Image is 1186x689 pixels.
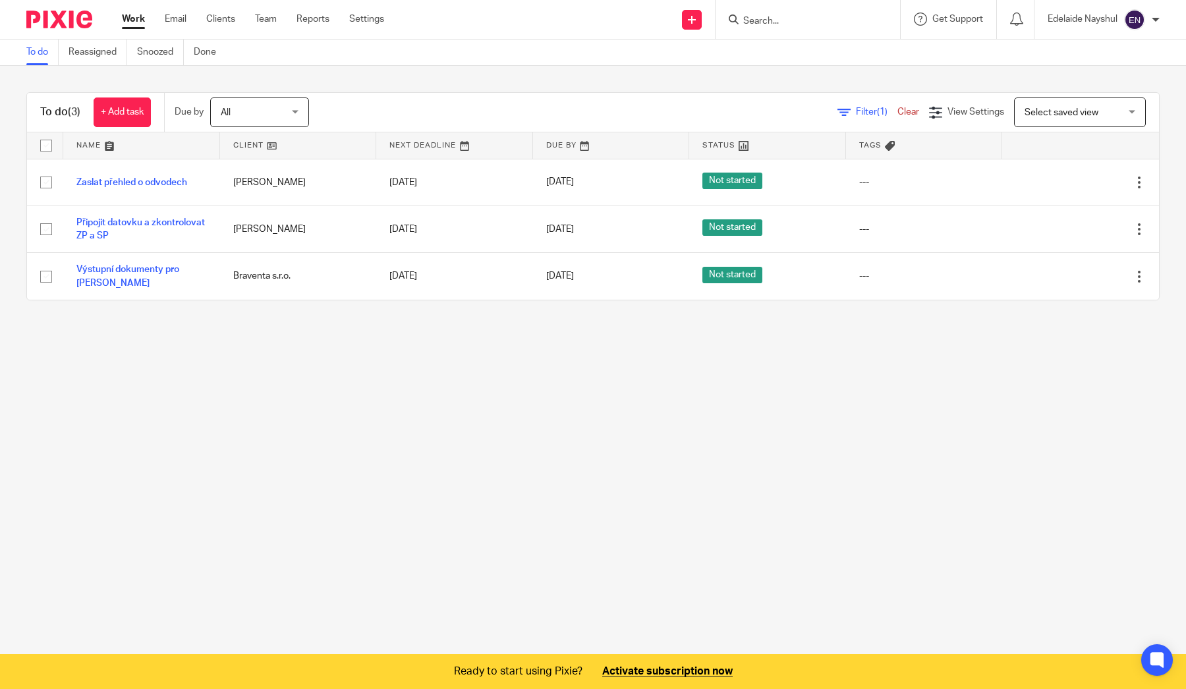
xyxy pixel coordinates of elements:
td: [DATE] [376,159,533,206]
span: View Settings [947,107,1004,117]
td: [DATE] [376,253,533,300]
a: Clients [206,13,235,26]
a: Reassigned [69,40,127,65]
img: Pixie [26,11,92,28]
span: All [221,108,231,117]
span: Select saved view [1025,108,1098,117]
span: Not started [702,267,762,283]
td: [PERSON_NAME] [220,206,377,252]
div: --- [859,223,990,236]
div: --- [859,269,990,283]
span: [DATE] [546,178,574,187]
a: Výstupní dokumenty pro [PERSON_NAME] [76,265,179,287]
a: Zaslat přehled o odvodech [76,178,187,187]
span: Get Support [932,14,983,24]
a: Settings [349,13,384,26]
a: To do [26,40,59,65]
div: --- [859,176,990,189]
span: Filter [856,107,897,117]
a: + Add task [94,97,151,127]
td: [PERSON_NAME] [220,159,377,206]
td: [DATE] [376,206,533,252]
p: Due by [175,105,204,119]
span: [DATE] [546,225,574,234]
a: Připojit datovku a zkontrolovat ZP a SP [76,218,205,240]
p: Edelaide Nayshul [1048,13,1117,26]
a: Clear [897,107,919,117]
input: Search [742,16,861,28]
span: (1) [877,107,888,117]
a: Snoozed [137,40,184,65]
span: (3) [68,107,80,117]
span: [DATE] [546,271,574,281]
span: Not started [702,219,762,236]
span: Tags [859,142,882,149]
span: Not started [702,173,762,189]
img: svg%3E [1124,9,1145,30]
a: Work [122,13,145,26]
a: Email [165,13,186,26]
a: Done [194,40,226,65]
a: Reports [296,13,329,26]
a: Team [255,13,277,26]
h1: To do [40,105,80,119]
td: Braventa s.r.o. [220,253,377,300]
